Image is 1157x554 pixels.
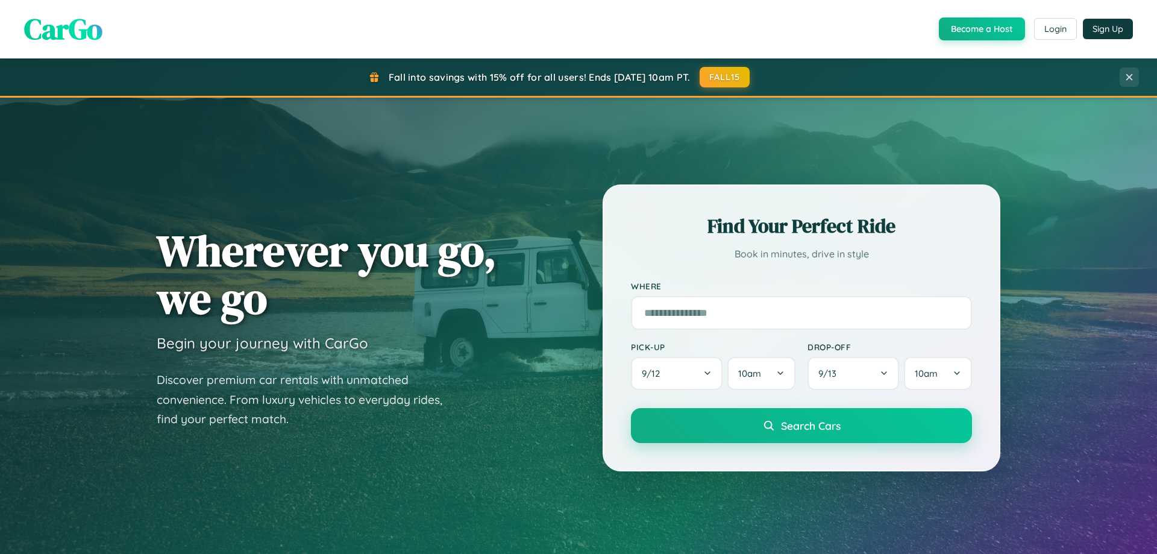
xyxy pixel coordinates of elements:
[631,245,972,263] p: Book in minutes, drive in style
[631,281,972,291] label: Where
[807,357,899,390] button: 9/13
[781,419,841,432] span: Search Cars
[738,368,761,379] span: 10am
[157,334,368,352] h3: Begin your journey with CarGo
[939,17,1025,40] button: Become a Host
[807,342,972,352] label: Drop-off
[157,227,497,322] h1: Wherever you go, we go
[24,9,102,49] span: CarGo
[631,357,723,390] button: 9/12
[1083,19,1133,39] button: Sign Up
[631,213,972,239] h2: Find Your Perfect Ride
[642,368,666,379] span: 9 / 12
[915,368,938,379] span: 10am
[157,370,458,429] p: Discover premium car rentals with unmatched convenience. From luxury vehicles to everyday rides, ...
[389,71,691,83] span: Fall into savings with 15% off for all users! Ends [DATE] 10am PT.
[818,368,842,379] span: 9 / 13
[904,357,972,390] button: 10am
[727,357,795,390] button: 10am
[631,342,795,352] label: Pick-up
[631,408,972,443] button: Search Cars
[1034,18,1077,40] button: Login
[700,67,750,87] button: FALL15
